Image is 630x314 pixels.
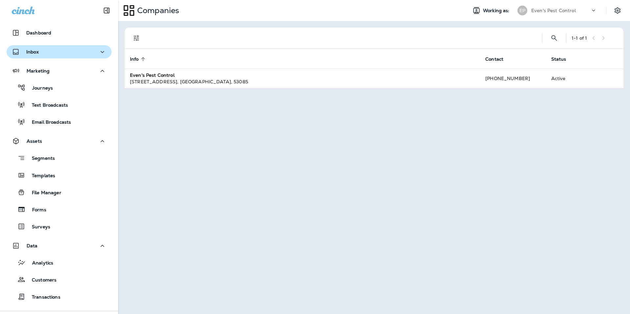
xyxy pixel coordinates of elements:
[7,98,112,112] button: Text Broadcasts
[26,260,53,266] p: Analytics
[25,119,71,126] p: Email Broadcasts
[130,31,143,45] button: Filters
[7,220,112,233] button: Surveys
[27,243,38,248] p: Data
[480,69,546,88] td: [PHONE_NUMBER]
[25,277,56,283] p: Customers
[26,49,39,54] p: Inbox
[7,81,112,94] button: Journeys
[7,290,112,304] button: Transactions
[7,64,112,77] button: Marketing
[517,6,527,15] div: EP
[130,56,139,62] span: Info
[483,8,511,13] span: Working as:
[130,56,147,62] span: Info
[7,115,112,129] button: Email Broadcasts
[25,224,50,230] p: Surveys
[27,68,50,73] p: Marketing
[25,294,60,301] p: Transactions
[485,56,512,62] span: Contact
[612,5,623,16] button: Settings
[26,30,51,35] p: Dashboard
[130,78,475,85] div: [STREET_ADDRESS] , [GEOGRAPHIC_DATA] , 53085
[25,190,61,196] p: File Manager
[7,185,112,199] button: File Manager
[7,135,112,148] button: Assets
[7,168,112,182] button: Templates
[7,26,112,39] button: Dashboard
[7,151,112,165] button: Segments
[7,239,112,252] button: Data
[25,156,55,162] p: Segments
[7,202,112,216] button: Forms
[27,138,42,144] p: Assets
[25,102,68,109] p: Text Broadcasts
[548,31,561,45] button: Search Companies
[551,56,575,62] span: Status
[551,56,566,62] span: Status
[26,85,53,92] p: Journeys
[546,69,588,88] td: Active
[25,173,55,179] p: Templates
[7,256,112,269] button: Analytics
[26,207,46,213] p: Forms
[135,6,179,15] p: Companies
[572,35,587,41] div: 1 - 1 of 1
[531,8,576,13] p: Even's Pest Control
[7,45,112,58] button: Inbox
[97,4,116,17] button: Collapse Sidebar
[130,72,175,78] strong: Even's Pest Control
[485,56,503,62] span: Contact
[7,273,112,286] button: Customers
